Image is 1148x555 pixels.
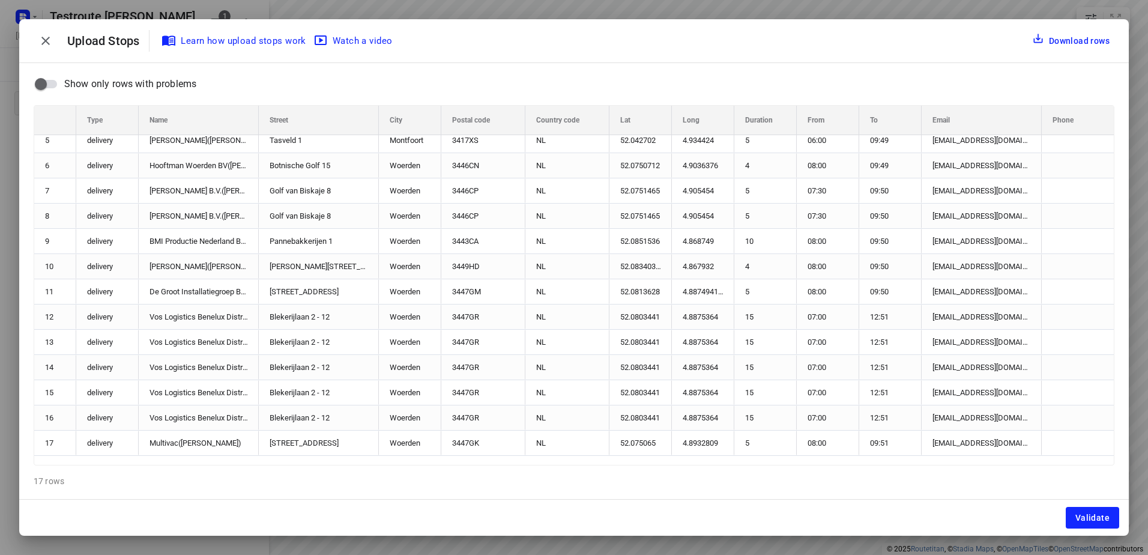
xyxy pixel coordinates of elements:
div: delivery [76,254,139,279]
div: Woerden [379,279,441,304]
div: 11 [34,279,76,304]
div: Vos Logistics Benelux Distribution B.V. - [PERSON_NAME]([PERSON_NAME]) [139,330,259,354]
div: NL [525,204,609,228]
div: Woerden [379,305,441,329]
span: Email [932,116,950,124]
div: 4.934424 [672,128,734,153]
div: 12:51 [859,330,922,354]
div: NL [525,355,609,380]
div: 09:49 [859,153,922,178]
div: Tasveld 1 [259,128,379,153]
div: Blekerijlaan 2 - 12 [259,380,379,405]
span: Name [150,116,168,124]
div: 4 [734,153,797,178]
div: [EMAIL_ADDRESS][DOMAIN_NAME] [922,305,1042,329]
div: 6 [34,153,76,178]
div: 07:00 [797,405,859,430]
div: 5 [734,178,797,203]
div: [EMAIL_ADDRESS][DOMAIN_NAME] [922,254,1042,279]
div: 07:00 [797,305,859,329]
div: 4.867932 [672,254,734,279]
div: 08:00 [797,431,859,455]
div: 52.0813628 [609,279,672,304]
div: 09:51 [859,431,922,455]
div: Woerden [379,380,441,405]
div: 3447GR [441,355,525,380]
div: 07:30 [797,204,859,228]
span: To [870,116,878,124]
div: De Groot Installatiegroep Brandbeveiliging - Woerden([PERSON_NAME]) [139,279,259,304]
div: 07:00 [797,355,859,380]
div: [EMAIL_ADDRESS][DOMAIN_NAME] [922,380,1042,405]
div: Hooftman Woerden BV([PERSON_NAME]) [139,153,259,178]
span: Validate [1075,513,1110,523]
div: 16 [34,405,76,430]
div: 17 [34,431,76,455]
div: 08:00 [797,229,859,253]
div: Vos Logistics Benelux Distribution B.V. - [PERSON_NAME]([PERSON_NAME]) [139,305,259,329]
span: Type [87,116,103,124]
div: Blekerijlaan 2 - 12 [259,305,379,329]
div: Blekerijlaan 2 - 12 [259,405,379,430]
div: 5 [734,431,797,455]
div: 52.0751465 [609,178,672,203]
div: 52.0751465 [609,204,672,228]
div: 12:51 [859,405,922,430]
div: 4.8875364 [672,330,734,354]
div: Blekerijlaan 2 - 12 [259,355,379,380]
div: 15 [734,330,797,354]
div: [PERSON_NAME] B.V.([PERSON_NAME]) [139,204,259,228]
div: 4.905454 [672,204,734,228]
div: 3447GR [441,380,525,405]
div: delivery [76,279,139,304]
div: Botnische Golf 15 [259,153,379,178]
div: 3447GR [441,305,525,329]
div: 3449HD [441,254,525,279]
div: delivery [76,128,139,153]
div: [STREET_ADDRESS] [259,431,379,455]
span: Street [270,116,288,124]
span: Watch a video [316,33,393,49]
div: 13 [34,330,76,354]
span: Phone [1053,116,1074,124]
div: 08:00 [797,279,859,304]
div: delivery [76,305,139,329]
div: 12:51 [859,355,922,380]
div: delivery [76,178,139,203]
button: Watch a video [311,30,397,52]
div: 3417XS [441,128,525,153]
div: Woerden [379,204,441,228]
div: 4.8875364 [672,380,734,405]
div: [STREET_ADDRESS] [259,279,379,304]
div: NL [525,153,609,178]
div: 52.0750712 [609,153,672,178]
div: 09:49 [859,128,922,153]
div: 4 [734,254,797,279]
span: Long [683,116,699,124]
div: [EMAIL_ADDRESS][DOMAIN_NAME] [922,405,1042,430]
div: Golf van Biskaje 8 [259,204,379,228]
div: 5 [34,128,76,153]
div: 15 [734,355,797,380]
div: 09:50 [859,204,922,228]
div: 52.08340399999999 [609,254,672,279]
div: delivery [76,153,139,178]
div: 12:51 [859,380,922,405]
div: 3447GM [441,279,525,304]
div: 4.8932809 [672,431,734,455]
div: 3447GR [441,330,525,354]
div: [EMAIL_ADDRESS][DOMAIN_NAME] [922,128,1042,153]
div: delivery [76,355,139,380]
div: 3443CA [441,229,525,253]
div: 52.075065 [609,431,672,455]
div: 09:50 [859,229,922,253]
div: 09:50 [859,279,922,304]
span: Lat [620,116,630,124]
div: Woerden [379,330,441,354]
div: 3446CN [441,153,525,178]
div: Vos Logistics Benelux Distribution B.V. - [PERSON_NAME]([PERSON_NAME]) [139,355,259,380]
div: [PERSON_NAME] B.V.([PERSON_NAME]) [139,178,259,203]
div: Vos Logistics Benelux Distribution B.V. - [PERSON_NAME]([PERSON_NAME]) [139,380,259,405]
p: 17 rows [34,475,1114,488]
div: [EMAIL_ADDRESS][DOMAIN_NAME] [922,279,1042,304]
